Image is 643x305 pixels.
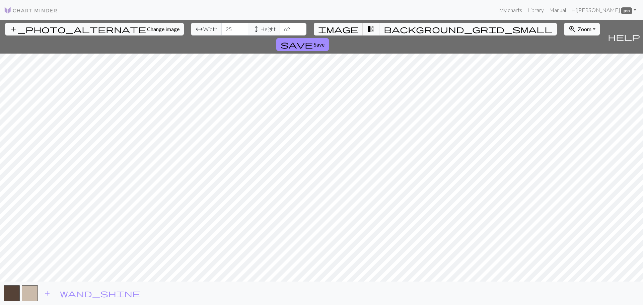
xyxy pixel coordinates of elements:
button: Auto pick colours [56,287,145,300]
span: Save [314,41,325,48]
button: Help [605,20,643,54]
span: image [318,24,358,34]
span: Change image [147,26,180,32]
span: help [608,32,640,42]
span: background_grid_small [384,24,553,34]
span: add [43,289,51,298]
img: Logo [4,6,58,14]
a: Manual [547,3,569,17]
span: pro [621,7,632,14]
span: Width [203,25,217,33]
span: wand_shine [60,289,140,298]
span: height [252,24,260,34]
a: Library [525,3,547,17]
button: Add color [39,287,56,300]
span: Zoom [578,26,591,32]
span: add_photo_alternate [9,24,146,34]
button: Change image [5,23,184,35]
button: Save [276,38,329,51]
span: zoom_in [568,24,576,34]
span: arrow_range [195,24,203,34]
span: save [281,40,313,49]
a: My charts [496,3,525,17]
a: Hi[PERSON_NAME] pro [569,3,639,17]
span: Height [260,25,276,33]
span: transition_fade [367,24,375,34]
button: Zoom [564,23,600,35]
